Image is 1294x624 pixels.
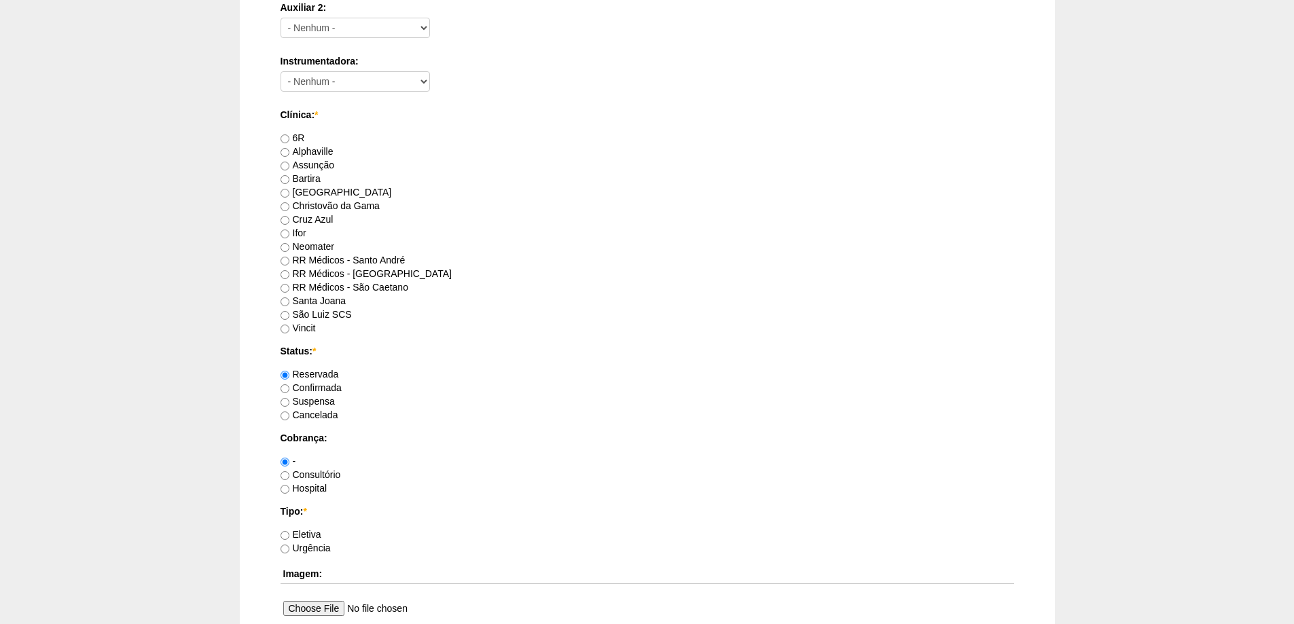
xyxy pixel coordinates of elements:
[281,162,289,170] input: Assunção
[281,325,289,333] input: Vincit
[281,384,289,393] input: Confirmada
[281,1,1014,14] label: Auxiliar 2:
[281,409,338,420] label: Cancelada
[281,471,289,480] input: Consultório
[281,469,341,480] label: Consultório
[281,382,342,393] label: Confirmada
[281,216,289,225] input: Cruz Azul
[281,369,339,380] label: Reservada
[281,456,296,466] label: -
[281,564,1014,584] th: Imagem:
[281,323,316,333] label: Vincit
[281,398,289,407] input: Suspensa
[281,108,1014,122] label: Clínica:
[281,202,289,211] input: Christovão da Gama
[281,268,452,279] label: RR Médicos - [GEOGRAPHIC_DATA]
[281,531,289,540] input: Eletiva
[281,227,306,238] label: Ifor
[281,483,327,494] label: Hospital
[281,241,334,252] label: Neomater
[281,255,406,265] label: RR Médicos - Santo André
[281,173,321,184] label: Bartira
[281,297,289,306] input: Santa Joana
[281,309,352,320] label: São Luiz SCS
[281,189,289,198] input: [GEOGRAPHIC_DATA]
[281,344,1014,358] label: Status:
[281,214,334,225] label: Cruz Azul
[281,504,1014,518] label: Tipo:
[314,109,318,120] span: Este campo é obrigatório.
[281,371,289,380] input: Reservada
[281,187,392,198] label: [GEOGRAPHIC_DATA]
[281,257,289,265] input: RR Médicos - Santo André
[281,543,331,553] label: Urgência
[281,282,408,293] label: RR Médicos - São Caetano
[281,230,289,238] input: Ifor
[281,458,289,466] input: -
[281,545,289,553] input: Urgência
[303,506,306,517] span: Este campo é obrigatório.
[281,295,346,306] label: Santa Joana
[281,431,1014,445] label: Cobrança:
[281,146,334,157] label: Alphaville
[281,411,289,420] input: Cancelada
[281,243,289,252] input: Neomater
[281,270,289,279] input: RR Médicos - [GEOGRAPHIC_DATA]
[281,200,380,211] label: Christovão da Gama
[281,132,305,143] label: 6R
[312,346,316,356] span: Este campo é obrigatório.
[281,134,289,143] input: 6R
[281,529,321,540] label: Eletiva
[281,284,289,293] input: RR Médicos - São Caetano
[281,175,289,184] input: Bartira
[281,148,289,157] input: Alphaville
[281,54,1014,68] label: Instrumentadora:
[281,160,334,170] label: Assunção
[281,311,289,320] input: São Luiz SCS
[281,396,335,407] label: Suspensa
[281,485,289,494] input: Hospital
